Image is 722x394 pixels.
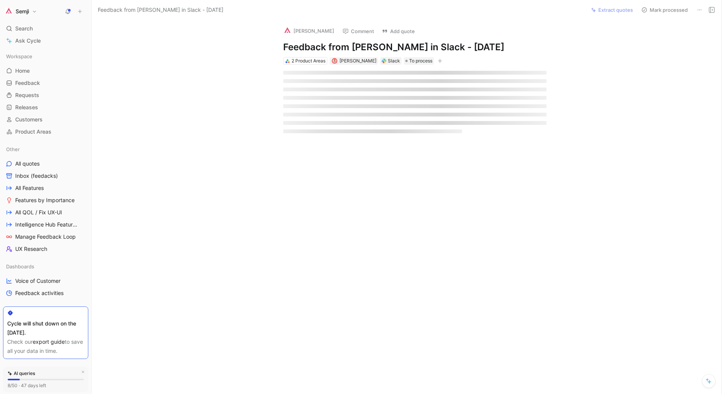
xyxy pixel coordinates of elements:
span: Inbox (feedacks) [15,172,58,180]
button: SemjiSemji [3,6,39,17]
a: Releases [3,102,88,113]
div: Other [3,144,88,155]
span: All QOL / Fix UX-UI [15,209,62,216]
span: Dashboards [6,263,34,270]
a: UX Research [3,243,88,255]
button: Mark processed [638,5,691,15]
div: Search [3,23,88,34]
h1: Feedback from [PERSON_NAME] in Slack - [DATE] [283,41,547,53]
div: 8/50 · 47 days left [8,382,46,389]
a: Customers [3,114,88,125]
a: Requests [3,89,88,101]
a: Features by Importance [3,195,88,206]
span: Ask Cycle [15,36,41,45]
a: Feedback [3,77,88,89]
span: Releases [15,104,38,111]
button: logo[PERSON_NAME] [280,25,338,37]
a: Ask Cycle [3,35,88,46]
div: AI queries [8,370,35,377]
a: Feedback activities [3,287,88,299]
div: 2 Product Areas [292,57,325,65]
div: DashboardsVoice of CustomerFeedback activities [3,261,88,299]
span: UX Research [15,245,47,253]
a: All Features [3,182,88,194]
span: Feedback activities [15,289,64,297]
div: OtherAll quotesInbox (feedacks)All FeaturesFeatures by ImportanceAll QOL / Fix UX-UIIntelligence ... [3,144,88,255]
a: Home [3,65,88,77]
a: Product Areas [3,126,88,137]
span: Features by Importance [15,196,75,204]
span: Feedback from [PERSON_NAME] in Slack - [DATE] [98,5,223,14]
span: Customers [15,116,43,123]
span: All quotes [15,160,40,167]
div: Workspace [3,51,88,62]
button: Add quote [378,26,418,37]
span: Manage Feedback Loop [15,233,76,241]
span: All Features [15,184,44,192]
a: Intelligence Hub Features [3,219,88,230]
span: Home [15,67,30,75]
img: logo [284,27,291,35]
div: Slack [388,57,400,65]
button: Extract quotes [588,5,636,15]
button: Comment [339,26,378,37]
span: Requests [15,91,39,99]
div: Dashboards [3,261,88,272]
span: Other [6,145,20,153]
a: Manage Feedback Loop [3,231,88,242]
div: Check our to save all your data in time. [7,337,84,356]
span: To process [409,57,432,65]
span: Product Areas [15,128,51,136]
span: Voice of Customer [15,277,61,285]
div: To process [404,57,434,65]
a: export guide [33,338,65,345]
span: [PERSON_NAME] [339,58,376,64]
a: Inbox (feedacks) [3,170,88,182]
a: Voice of Customer [3,275,88,287]
span: Intelligence Hub Features [15,221,78,228]
img: Semji [5,8,13,15]
span: Workspace [6,53,32,60]
a: All quotes [3,158,88,169]
span: Search [15,24,33,33]
h1: Semji [16,8,29,15]
div: Cycle will shut down on the [DATE]. [7,319,84,337]
a: All QOL / Fix UX-UI [3,207,88,218]
img: avatar [333,59,337,63]
span: Feedback [15,79,40,87]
